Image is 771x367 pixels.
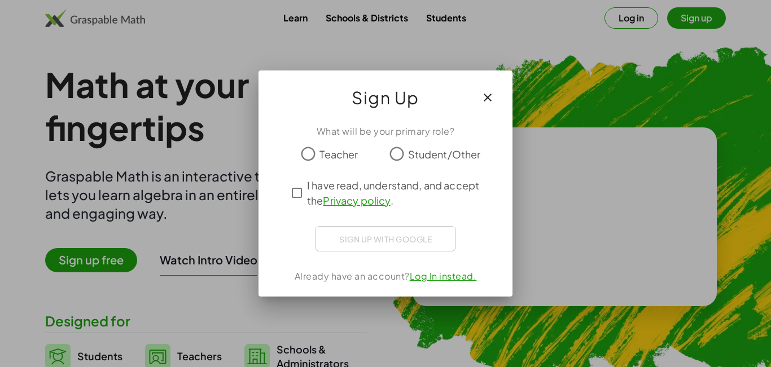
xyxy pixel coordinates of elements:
[408,147,481,162] span: Student/Other
[272,125,499,138] div: What will be your primary role?
[323,194,390,207] a: Privacy policy
[307,178,484,208] span: I have read, understand, and accept the .
[319,147,358,162] span: Teacher
[410,270,477,282] a: Log In instead.
[352,84,419,111] span: Sign Up
[272,269,499,283] div: Already have an account?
